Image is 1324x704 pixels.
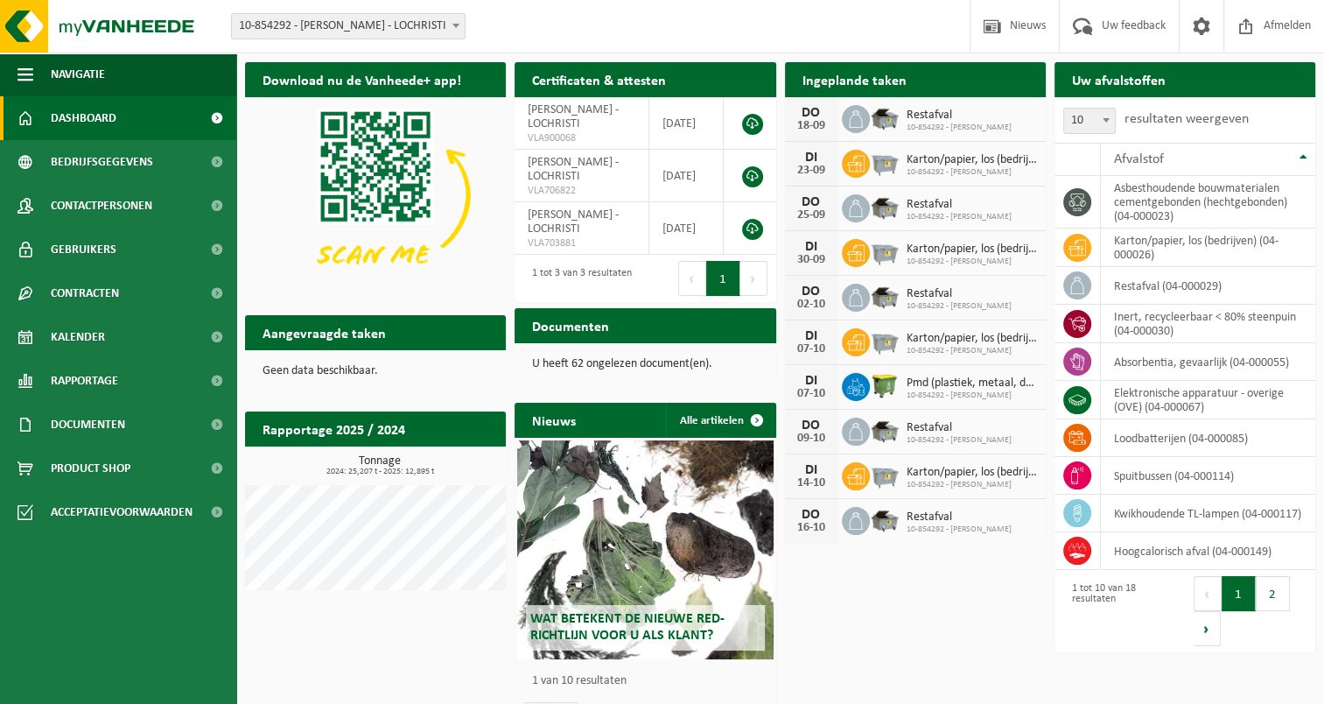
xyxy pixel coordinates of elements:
td: asbesthoudende bouwmaterialen cementgebonden (hechtgebonden) (04-000023) [1101,176,1315,229]
button: Previous [678,261,706,296]
div: 23-09 [794,165,829,177]
h2: Certificaten & attesten [515,62,683,96]
span: 10-854292 - ELIA LOCHRISTI - LOCHRISTI [231,13,466,39]
p: 1 van 10 resultaten [532,675,767,687]
div: 16-10 [794,522,829,534]
td: kwikhoudende TL-lampen (04-000117) [1101,495,1315,532]
div: 1 tot 10 van 18 resultaten [1063,574,1176,648]
span: VLA703881 [528,236,635,250]
span: Wat betekent de nieuwe RED-richtlijn voor u als klant? [530,612,725,643]
h2: Ingeplande taken [785,62,924,96]
img: WB-5000-GAL-GY-01 [870,415,900,445]
div: DI [794,463,829,477]
span: Dashboard [51,96,116,140]
img: WB-5000-GAL-GY-01 [870,102,900,132]
span: 10-854292 - [PERSON_NAME] [907,524,1012,535]
h2: Rapportage 2025 / 2024 [245,412,423,446]
div: DI [794,151,829,165]
button: 2 [1256,576,1290,611]
span: 10 [1063,108,1116,134]
p: Geen data beschikbaar. [263,365,488,377]
td: [DATE] [649,150,724,202]
span: Bedrijfsgegevens [51,140,153,184]
span: Rapportage [51,359,118,403]
span: Contracten [51,271,119,315]
div: 1 tot 3 van 3 resultaten [523,259,632,298]
span: 2024: 25,207 t - 2025: 12,895 t [254,468,506,476]
span: [PERSON_NAME] - LOCHRISTI [528,103,619,130]
div: 09-10 [794,433,829,445]
span: Kalender [51,315,105,359]
div: DO [794,419,829,433]
div: DO [794,285,829,299]
td: restafval (04-000029) [1101,267,1315,305]
span: Restafval [907,510,1012,524]
h2: Nieuws [515,403,593,437]
span: 10-854292 - ELIA LOCHRISTI - LOCHRISTI [232,14,465,39]
label: resultaten weergeven [1124,112,1249,126]
button: Next [1194,611,1221,646]
img: WB-5000-GAL-GY-01 [870,504,900,534]
span: Karton/papier, los (bedrijven) [907,153,1037,167]
span: VLA900068 [528,131,635,145]
h2: Download nu de Vanheede+ app! [245,62,479,96]
div: DO [794,508,829,522]
td: inert, recycleerbaar < 80% steenpuin (04-000030) [1101,305,1315,343]
td: absorbentia, gevaarlijk (04-000055) [1101,343,1315,381]
div: DI [794,329,829,343]
a: Wat betekent de nieuwe RED-richtlijn voor u als klant? [517,440,773,659]
td: [DATE] [649,97,724,150]
div: DO [794,106,829,120]
img: WB-2500-GAL-GY-01 [870,460,900,489]
h2: Documenten [515,308,627,342]
span: 10-854292 - [PERSON_NAME] [907,435,1012,446]
button: Next [740,261,767,296]
div: 18-09 [794,120,829,132]
img: WB-5000-GAL-GY-01 [870,281,900,311]
span: Restafval [907,109,1012,123]
div: 02-10 [794,299,829,311]
span: Gebruikers [51,228,116,271]
span: Product Shop [51,447,130,490]
span: [PERSON_NAME] - LOCHRISTI [528,156,619,183]
button: 1 [1222,576,1256,611]
td: [DATE] [649,202,724,255]
img: WB-2500-GAL-GY-01 [870,326,900,356]
h2: Uw afvalstoffen [1054,62,1183,96]
span: 10-854292 - [PERSON_NAME] [907,212,1012,222]
td: elektronische apparatuur - overige (OVE) (04-000067) [1101,381,1315,419]
button: 1 [706,261,740,296]
img: Download de VHEPlus App [245,97,506,293]
div: 25-09 [794,209,829,222]
div: 30-09 [794,254,829,266]
span: Acceptatievoorwaarden [51,490,193,534]
span: Restafval [907,421,1012,435]
img: WB-2500-GAL-GY-01 [870,236,900,266]
div: DI [794,374,829,388]
span: 10-854292 - [PERSON_NAME] [907,301,1012,312]
td: loodbatterijen (04-000085) [1101,419,1315,457]
span: Documenten [51,403,125,447]
td: hoogcalorisch afval (04-000149) [1101,532,1315,570]
div: DI [794,240,829,254]
h3: Tonnage [254,455,506,476]
p: U heeft 62 ongelezen document(en). [532,358,758,370]
span: 10-854292 - [PERSON_NAME] [907,123,1012,133]
span: Afvalstof [1114,152,1164,166]
div: 14-10 [794,477,829,489]
span: Karton/papier, los (bedrijven) [907,466,1037,480]
span: 10-854292 - [PERSON_NAME] [907,480,1037,490]
span: 10-854292 - [PERSON_NAME] [907,346,1037,356]
img: WB-2500-GAL-GY-01 [870,147,900,177]
span: 10-854292 - [PERSON_NAME] [907,391,1037,401]
h2: Aangevraagde taken [245,315,403,349]
span: Navigatie [51,53,105,96]
span: Karton/papier, los (bedrijven) [907,332,1037,346]
img: WB-5000-GAL-GY-01 [870,192,900,222]
span: Pmd (plastiek, metaal, drankkartons) (bedrijven) [907,377,1037,391]
div: DO [794,195,829,209]
span: VLA706822 [528,184,635,198]
button: Previous [1194,576,1222,611]
a: Bekijk rapportage [375,446,504,481]
span: Contactpersonen [51,184,152,228]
